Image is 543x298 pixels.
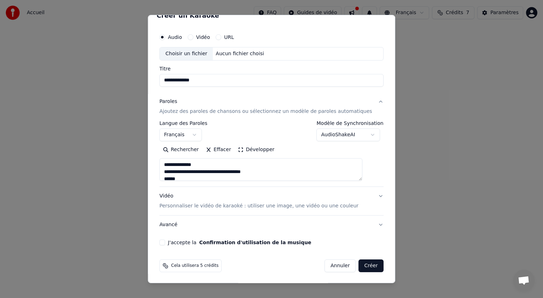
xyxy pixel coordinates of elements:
span: Cela utilisera 5 crédits [171,263,218,269]
div: Aucun fichier choisi [213,50,267,57]
label: Audio [168,35,182,40]
button: J'accepte la [199,240,311,245]
button: ParolesAjoutez des paroles de chansons ou sélectionnez un modèle de paroles automatiques [159,92,384,121]
div: Paroles [159,98,177,105]
label: Titre [159,66,384,71]
label: Vidéo [196,35,210,40]
div: ParolesAjoutez des paroles de chansons ou sélectionnez un modèle de paroles automatiques [159,121,384,187]
button: Développer [235,144,278,155]
label: Langue des Paroles [159,121,208,126]
button: Avancé [159,216,384,234]
button: Effacer [202,144,234,155]
label: Modèle de Synchronisation [317,121,384,126]
label: J'accepte la [168,240,311,245]
p: Ajoutez des paroles de chansons ou sélectionnez un modèle de paroles automatiques [159,108,372,115]
p: Personnaliser le vidéo de karaoké : utiliser une image, une vidéo ou une couleur [159,202,358,210]
button: VidéoPersonnaliser le vidéo de karaoké : utiliser une image, une vidéo ou une couleur [159,187,384,215]
div: Choisir un fichier [160,47,213,60]
h2: Créer un Karaoké [157,12,386,19]
button: Rechercher [159,144,202,155]
button: Annuler [325,259,356,272]
label: URL [224,35,234,40]
button: Créer [359,259,384,272]
div: Vidéo [159,193,358,210]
